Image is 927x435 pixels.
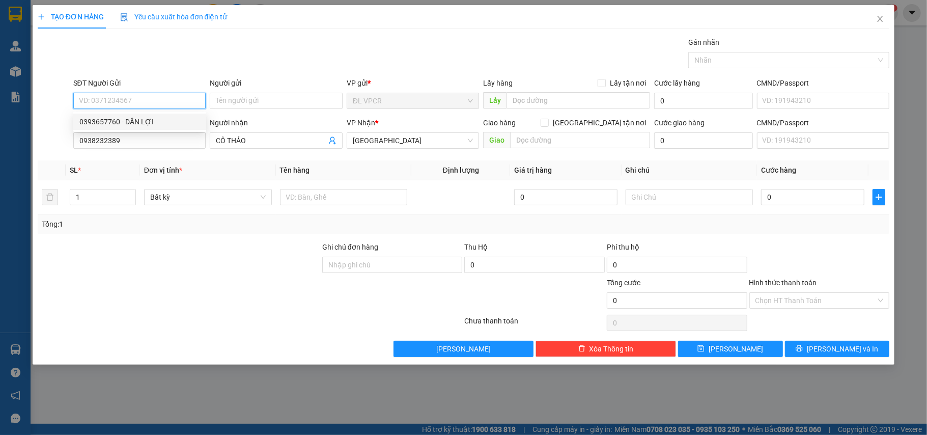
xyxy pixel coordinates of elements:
[709,343,763,355] span: [PERSON_NAME]
[322,243,378,251] label: Ghi chú đơn hàng
[678,341,783,357] button: save[PERSON_NAME]
[280,189,408,205] input: VD: Bàn, Ghế
[144,166,182,174] span: Đơn vị tính
[347,77,480,89] div: VP gửi
[514,189,617,205] input: 0
[578,345,585,353] span: delete
[483,132,510,148] span: Giao
[873,189,886,205] button: plus
[483,79,513,87] span: Lấy hàng
[120,13,228,21] span: Yêu cầu xuất hóa đơn điện tử
[807,343,878,355] span: [PERSON_NAME] và In
[150,189,266,205] span: Bất kỳ
[38,13,104,21] span: TẠO ĐƠN HÀNG
[654,119,705,127] label: Cước giao hàng
[654,93,752,109] input: Cước lấy hàng
[607,279,640,287] span: Tổng cước
[873,193,885,201] span: plus
[353,133,473,148] span: ĐL Quận 5
[210,77,343,89] div: Người gửi
[757,77,890,89] div: CMND/Passport
[606,77,650,89] span: Lấy tận nơi
[607,241,747,257] div: Phí thu hộ
[280,166,310,174] span: Tên hàng
[796,345,803,353] span: printer
[697,345,705,353] span: save
[866,5,894,34] button: Close
[622,160,757,180] th: Ghi chú
[688,38,719,46] label: Gán nhãn
[347,119,375,127] span: VP Nhận
[70,166,78,174] span: SL
[589,343,634,355] span: Xóa Thông tin
[322,257,463,273] input: Ghi chú đơn hàng
[464,243,488,251] span: Thu Hộ
[210,117,343,128] div: Người nhận
[42,219,358,230] div: Tổng: 1
[654,79,700,87] label: Cước lấy hàng
[443,166,479,174] span: Định lượng
[73,77,206,89] div: SĐT Người Gửi
[549,117,650,128] span: [GEOGRAPHIC_DATA] tận nơi
[483,92,507,108] span: Lấy
[394,341,534,357] button: [PERSON_NAME]
[626,189,753,205] input: Ghi Chú
[507,92,650,108] input: Dọc đường
[328,137,336,145] span: user-add
[463,315,606,333] div: Chưa thanh toán
[510,132,650,148] input: Dọc đường
[876,15,884,23] span: close
[483,119,516,127] span: Giao hàng
[42,189,58,205] button: delete
[536,341,676,357] button: deleteXóa Thông tin
[654,132,752,149] input: Cước giao hàng
[749,279,817,287] label: Hình thức thanh toán
[514,166,552,174] span: Giá trị hàng
[785,341,890,357] button: printer[PERSON_NAME] và In
[79,116,200,127] div: 0393657760 - DÂN LỢI
[38,13,45,20] span: plus
[73,114,206,130] div: 0393657760 - DÂN LỢI
[757,117,890,128] div: CMND/Passport
[120,13,128,21] img: icon
[436,343,491,355] span: [PERSON_NAME]
[353,93,473,108] span: ĐL VPCR
[761,166,796,174] span: Cước hàng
